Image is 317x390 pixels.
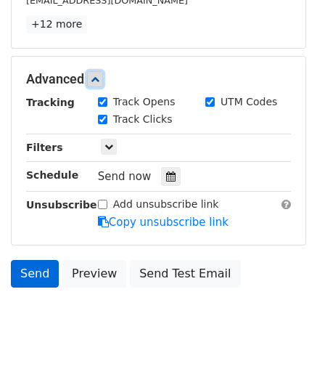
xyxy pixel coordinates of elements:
label: Track Clicks [113,112,173,127]
a: Copy unsubscribe link [98,216,229,229]
iframe: Chat Widget [244,320,317,390]
a: Preview [62,260,126,288]
strong: Schedule [26,169,78,181]
strong: Tracking [26,97,75,108]
strong: Unsubscribe [26,199,97,211]
span: Send now [98,170,152,183]
a: +12 more [26,15,87,33]
label: UTM Codes [221,94,277,110]
a: Send [11,260,59,288]
label: Track Opens [113,94,176,110]
a: Send Test Email [130,260,240,288]
strong: Filters [26,142,63,153]
h5: Advanced [26,71,291,87]
label: Add unsubscribe link [113,197,219,212]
